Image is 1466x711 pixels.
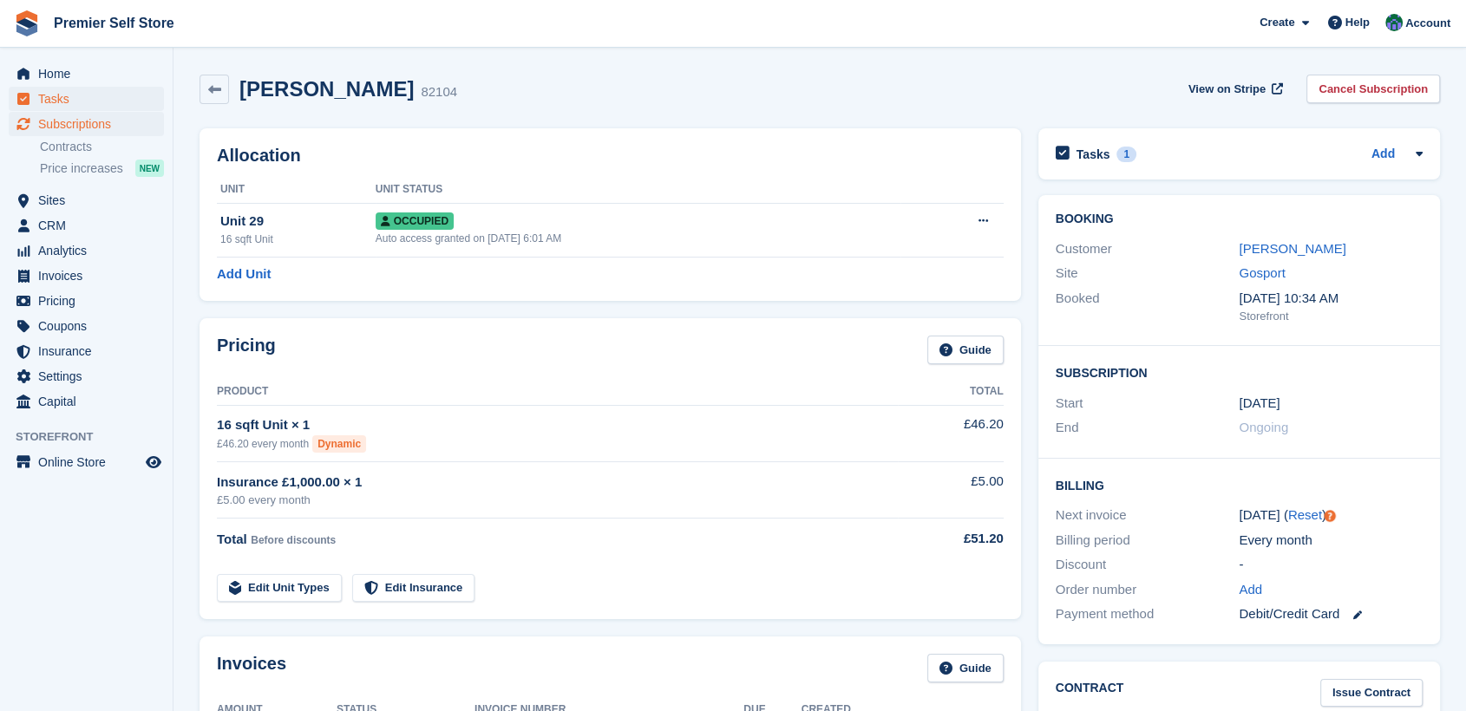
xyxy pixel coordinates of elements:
[898,378,1003,406] th: Total
[217,532,247,546] span: Total
[1056,531,1240,551] div: Billing period
[1181,75,1286,103] a: View on Stripe
[38,314,142,338] span: Coupons
[220,212,376,232] div: Unit 29
[9,188,164,212] a: menu
[1056,604,1240,624] div: Payment method
[14,10,40,36] img: stora-icon-8386f47178a22dfd0bd8f6a31ec36ba5ce8667c1dd55bd0f319d3a0aa187defe.svg
[1239,265,1285,280] a: Gosport
[239,77,414,101] h2: [PERSON_NAME]
[312,435,366,453] div: Dynamic
[9,364,164,388] a: menu
[376,176,901,204] th: Unit Status
[1239,604,1423,624] div: Debit/Credit Card
[1056,506,1240,525] div: Next invoice
[217,473,898,492] div: Insurance £1,000.00 × 1
[9,238,164,263] a: menu
[376,212,454,230] span: Occupied
[9,87,164,111] a: menu
[421,82,457,102] div: 82104
[38,213,142,238] span: CRM
[1077,147,1110,162] h2: Tasks
[1239,241,1345,256] a: [PERSON_NAME]
[47,9,181,37] a: Premier Self Store
[220,232,376,247] div: 16 sqft Unit
[38,339,142,363] span: Insurance
[1239,506,1423,525] div: [DATE] ( )
[1405,15,1450,32] span: Account
[38,264,142,288] span: Invoices
[217,264,271,284] a: Add Unit
[9,339,164,363] a: menu
[40,139,164,155] a: Contracts
[1056,679,1124,708] h2: Contract
[927,336,1004,364] a: Guide
[927,654,1004,682] a: Guide
[9,213,164,238] a: menu
[217,654,286,682] h2: Invoices
[898,462,1003,519] td: £5.00
[898,405,1003,461] td: £46.20
[38,450,142,474] span: Online Store
[1306,75,1440,103] a: Cancel Subscription
[1260,14,1294,31] span: Create
[1320,679,1423,708] a: Issue Contract
[38,364,142,388] span: Settings
[38,289,142,313] span: Pricing
[9,289,164,313] a: menu
[16,428,173,446] span: Storefront
[251,534,336,546] span: Before discounts
[217,336,276,364] h2: Pricing
[376,231,901,246] div: Auto access granted on [DATE] 6:01 AM
[38,188,142,212] span: Sites
[217,176,376,204] th: Unit
[352,574,475,603] a: Edit Insurance
[1116,147,1136,162] div: 1
[9,112,164,136] a: menu
[38,238,142,263] span: Analytics
[9,314,164,338] a: menu
[38,87,142,111] span: Tasks
[1056,239,1240,259] div: Customer
[38,62,142,86] span: Home
[9,389,164,414] a: menu
[143,452,164,473] a: Preview store
[1322,508,1338,524] div: Tooltip anchor
[217,415,898,435] div: 16 sqft Unit × 1
[40,159,164,178] a: Price increases NEW
[217,146,1004,166] h2: Allocation
[1056,580,1240,600] div: Order number
[1056,363,1423,381] h2: Subscription
[1056,264,1240,284] div: Site
[1239,555,1423,575] div: -
[1288,507,1322,522] a: Reset
[1056,476,1423,493] h2: Billing
[38,389,142,414] span: Capital
[1239,420,1288,434] span: Ongoing
[1239,580,1262,600] a: Add
[898,529,1003,549] div: £51.20
[1385,14,1403,31] img: Jo Granger
[9,450,164,474] a: menu
[1056,212,1423,226] h2: Booking
[1056,418,1240,438] div: End
[1371,145,1395,165] a: Add
[217,574,342,603] a: Edit Unit Types
[1056,394,1240,414] div: Start
[217,492,898,509] div: £5.00 every month
[1188,81,1266,98] span: View on Stripe
[135,160,164,177] div: NEW
[1239,308,1423,325] div: Storefront
[1345,14,1370,31] span: Help
[1239,394,1279,414] time: 2025-04-19 00:00:00 UTC
[40,160,123,177] span: Price increases
[217,435,898,453] div: £46.20 every month
[9,264,164,288] a: menu
[1239,531,1423,551] div: Every month
[38,112,142,136] span: Subscriptions
[1239,289,1423,309] div: [DATE] 10:34 AM
[1056,555,1240,575] div: Discount
[1056,289,1240,325] div: Booked
[9,62,164,86] a: menu
[217,378,898,406] th: Product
